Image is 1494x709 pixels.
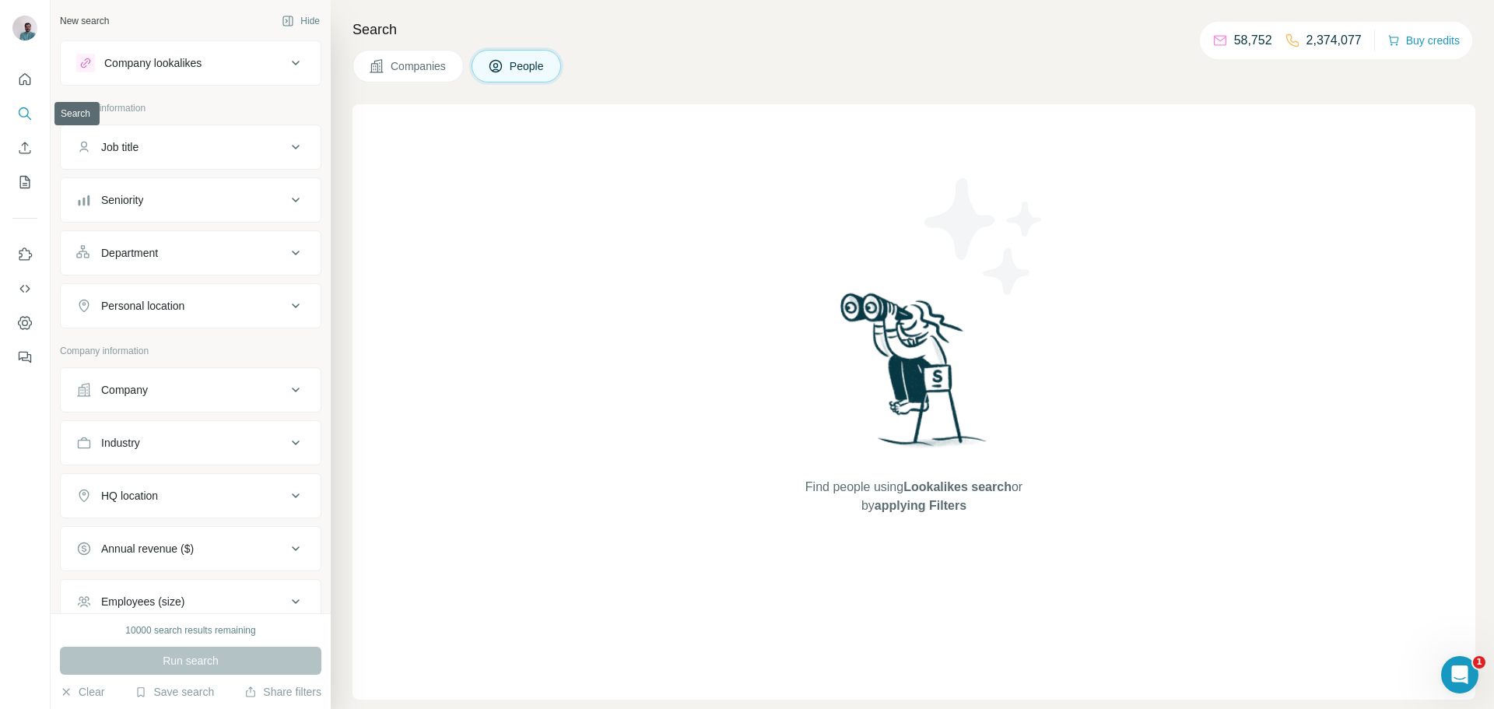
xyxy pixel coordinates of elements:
div: HQ location [101,488,158,504]
div: Employees (size) [101,594,184,609]
div: Personal location [101,298,184,314]
div: Company [101,382,148,398]
p: 58,752 [1234,31,1272,50]
button: Job title [61,128,321,166]
button: Company lookalikes [61,44,321,82]
div: Company lookalikes [104,55,202,71]
img: Avatar [12,16,37,40]
span: People [510,58,545,74]
iframe: Intercom live chat [1441,656,1478,693]
button: Department [61,234,321,272]
img: Surfe Illustration - Woman searching with binoculars [833,289,995,462]
button: Personal location [61,287,321,325]
button: Clear [60,684,104,700]
div: Industry [101,435,140,451]
div: Seniority [101,192,143,208]
span: applying Filters [875,499,966,512]
img: Surfe Illustration - Stars [914,167,1054,307]
button: Quick start [12,65,37,93]
button: HQ location [61,477,321,514]
p: 2,374,077 [1306,31,1362,50]
span: 1 [1473,656,1485,669]
button: Search [12,100,37,128]
button: Company [61,371,321,409]
button: Use Surfe on LinkedIn [12,240,37,269]
div: Job title [101,139,139,155]
div: 10000 search results remaining [125,623,255,637]
div: Annual revenue ($) [101,541,194,556]
button: Employees (size) [61,583,321,620]
h4: Search [352,19,1475,40]
button: Save search [135,684,214,700]
button: Industry [61,424,321,462]
button: Buy credits [1387,30,1460,51]
span: Find people using or by [789,478,1038,515]
div: New search [60,14,109,28]
button: Feedback [12,343,37,371]
button: Hide [271,9,331,33]
button: My lists [12,168,37,196]
p: Company information [60,344,321,358]
span: Lookalikes search [903,480,1012,493]
button: Use Surfe API [12,275,37,303]
button: Dashboard [12,309,37,337]
div: Department [101,245,158,261]
span: Companies [391,58,447,74]
button: Seniority [61,181,321,219]
button: Enrich CSV [12,134,37,162]
button: Share filters [244,684,321,700]
button: Annual revenue ($) [61,530,321,567]
p: Personal information [60,101,321,115]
